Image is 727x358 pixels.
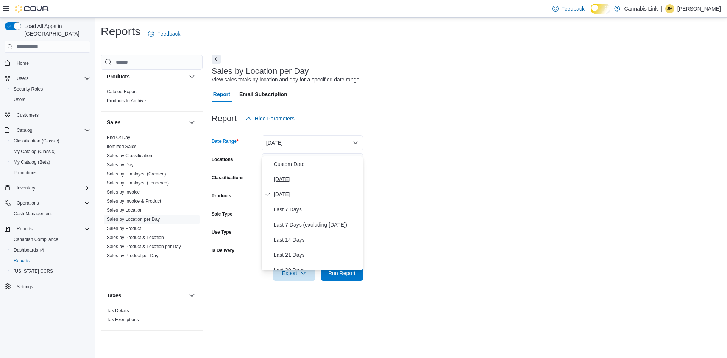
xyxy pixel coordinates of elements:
button: Home [2,57,93,68]
button: Reports [8,255,93,266]
span: My Catalog (Beta) [11,158,90,167]
label: Use Type [212,229,231,235]
button: Taxes [187,291,197,300]
span: My Catalog (Classic) [11,147,90,156]
a: Sales by Employee (Tendered) [107,180,169,186]
span: Home [17,60,29,66]
a: Feedback [549,1,588,16]
span: Operations [14,199,90,208]
span: Products to Archive [107,98,146,104]
span: Reports [11,256,90,265]
span: Last 7 Days (excluding [DATE]) [274,220,360,229]
button: Products [107,73,186,80]
a: Products to Archive [107,98,146,103]
span: Sales by Product per Day [107,253,158,259]
button: Inventory [14,183,38,192]
h1: Reports [101,24,140,39]
div: Taxes [101,306,203,330]
span: Feedback [562,5,585,13]
span: Last 14 Days [274,235,360,244]
span: Sales by Invoice & Product [107,198,161,204]
a: Classification (Classic) [11,136,62,145]
button: My Catalog (Classic) [8,146,93,157]
span: Promotions [14,170,37,176]
button: Canadian Compliance [8,234,93,245]
button: Operations [2,198,93,208]
span: Security Roles [11,84,90,94]
span: Feedback [157,30,180,38]
a: Reports [11,256,33,265]
span: Sales by Day [107,162,134,168]
div: Jewel MacDonald [665,4,674,13]
p: Cannabis Link [624,4,658,13]
span: Canadian Compliance [11,235,90,244]
h3: Report [212,114,237,123]
a: [US_STATE] CCRS [11,267,56,276]
span: Tax Exemptions [107,317,139,323]
a: Sales by Product [107,226,141,231]
span: Reports [14,258,30,264]
button: [US_STATE] CCRS [8,266,93,277]
span: Catalog [14,126,90,135]
span: Run Report [328,269,356,277]
button: Products [187,72,197,81]
span: Canadian Compliance [14,236,58,242]
span: Washington CCRS [11,267,90,276]
a: Promotions [11,168,40,177]
span: Cash Management [11,209,90,218]
a: My Catalog (Beta) [11,158,53,167]
h3: Products [107,73,130,80]
a: Itemized Sales [107,144,137,149]
a: Home [14,59,32,68]
a: Dashboards [8,245,93,255]
span: Export [278,266,311,281]
a: Canadian Compliance [11,235,61,244]
button: Cash Management [8,208,93,219]
a: Customers [14,111,42,120]
a: Sales by Product & Location [107,235,164,240]
label: Classifications [212,175,244,181]
span: Inventory [17,185,35,191]
button: Taxes [107,292,186,299]
div: Products [101,87,203,111]
a: End Of Day [107,135,130,140]
button: Catalog [2,125,93,136]
span: Itemized Sales [107,144,137,150]
a: Sales by Employee (Created) [107,171,166,177]
a: Sales by Product per Day [107,253,158,258]
span: [DATE] [274,190,360,199]
button: Customers [2,109,93,120]
span: Last 30 Days [274,266,360,275]
div: Sales [101,133,203,285]
a: Security Roles [11,84,46,94]
span: Sales by Product & Location per Day [107,244,181,250]
button: Export [273,266,315,281]
a: Sales by Invoice [107,189,140,195]
span: Custom Date [274,159,360,169]
span: Last 7 Days [274,205,360,214]
div: View sales totals by location and day for a specified date range. [212,76,361,84]
span: My Catalog (Classic) [14,149,56,155]
span: Sales by Classification [107,153,152,159]
a: Dashboards [11,245,47,255]
nav: Complex example [5,54,90,312]
span: Cash Management [14,211,52,217]
span: Tax Details [107,308,129,314]
p: [PERSON_NAME] [677,4,721,13]
span: Dashboards [11,245,90,255]
button: Reports [2,224,93,234]
a: Tax Exemptions [107,317,139,322]
button: Sales [107,119,186,126]
span: End Of Day [107,134,130,141]
span: [US_STATE] CCRS [14,268,53,274]
button: Catalog [14,126,35,135]
span: Customers [17,112,39,118]
a: Cash Management [11,209,55,218]
span: Inventory [14,183,90,192]
span: Promotions [11,168,90,177]
span: Users [17,75,28,81]
button: My Catalog (Beta) [8,157,93,167]
button: Users [8,94,93,105]
label: Date Range [212,138,239,144]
